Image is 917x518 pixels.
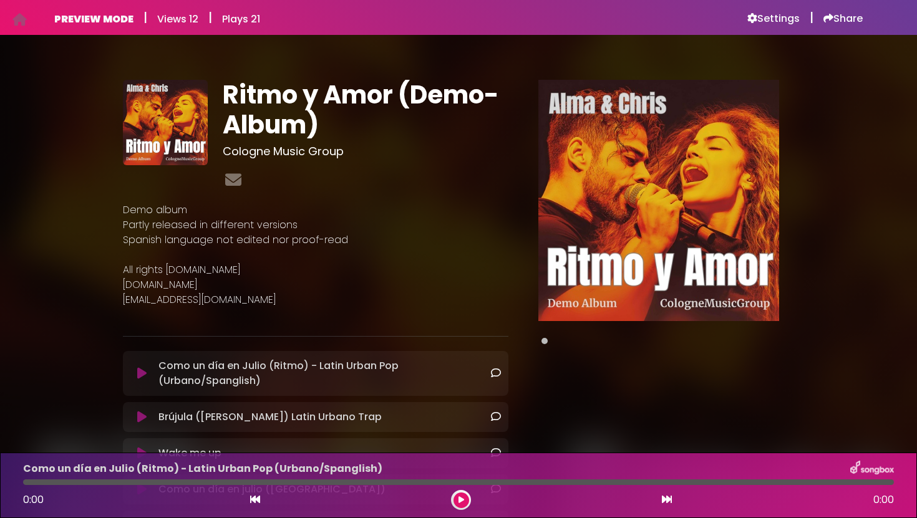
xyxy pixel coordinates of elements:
[157,13,198,25] h6: Views 12
[158,446,221,461] p: Wake me up
[23,492,44,507] span: 0:00
[23,461,382,476] p: Como un día en Julio (Ritmo) - Latin Urban Pop (Urbano/Spanglish)
[810,10,813,25] h5: |
[747,12,800,25] a: Settings
[158,410,382,424] p: Brújula ([PERSON_NAME]) Latin Urbano Trap
[823,12,863,25] a: Share
[208,10,212,25] h5: |
[54,13,133,25] h6: PREVIEW MODE
[143,10,147,25] h5: |
[222,13,260,25] h6: Plays 21
[873,492,894,507] span: 0:00
[123,277,508,292] p: [DOMAIN_NAME]
[538,80,779,320] img: Main Media
[123,233,508,247] p: Spanish language not edited nor proof-read
[123,262,508,277] p: All rights [DOMAIN_NAME]
[223,80,508,140] h1: Ritmo y Amor (Demo-Album)
[158,358,490,388] p: Como un día en Julio (Ritmo) - Latin Urban Pop (Urbano/Spanglish)
[223,145,508,158] h3: Cologne Music Group
[123,203,508,218] p: Demo album
[123,292,508,307] p: [EMAIL_ADDRESS][DOMAIN_NAME]
[123,218,508,233] p: Partly released in different versions
[123,80,208,165] img: xd7ynZyMQAWXDyEuKIyG
[850,461,894,477] img: songbox-logo-white.png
